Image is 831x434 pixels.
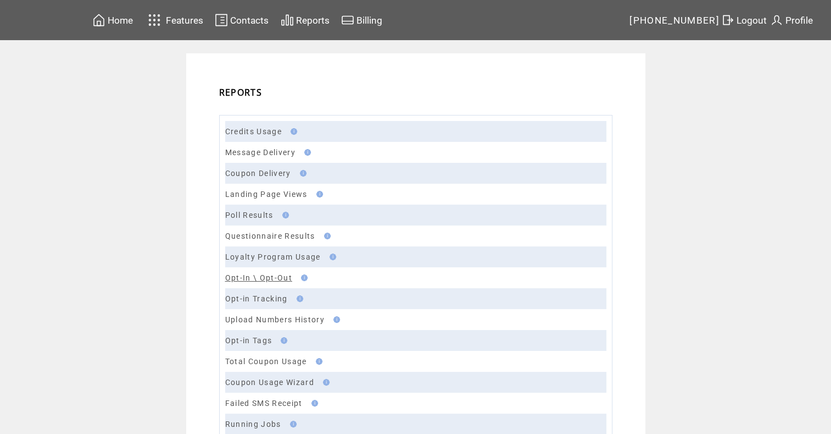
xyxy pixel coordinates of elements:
[785,15,813,26] span: Profile
[225,399,303,408] a: Failed SMS Receipt
[166,15,203,26] span: Features
[225,169,291,178] a: Coupon Delivery
[225,315,325,324] a: Upload Numbers History
[629,15,720,26] span: [PHONE_NUMBER]
[737,15,767,26] span: Logout
[230,15,269,26] span: Contacts
[145,11,164,29] img: features.svg
[225,378,314,387] a: Coupon Usage Wizard
[225,420,281,428] a: Running Jobs
[225,232,315,240] a: Questionnaire Results
[287,128,297,135] img: help.gif
[219,86,262,98] span: REPORTS
[225,273,292,282] a: Opt-In \ Opt-Out
[293,295,303,302] img: help.gif
[277,337,287,344] img: help.gif
[215,13,228,27] img: contacts.svg
[298,274,308,281] img: help.gif
[287,421,297,427] img: help.gif
[225,336,272,345] a: Opt-in Tags
[301,149,311,156] img: help.gif
[770,13,783,27] img: profile.svg
[313,358,322,365] img: help.gif
[92,13,105,27] img: home.svg
[225,357,307,366] a: Total Coupon Usage
[296,15,330,26] span: Reports
[321,233,331,239] img: help.gif
[108,15,133,26] span: Home
[308,400,318,406] img: help.gif
[320,379,330,386] img: help.gif
[720,12,768,29] a: Logout
[225,211,274,219] a: Poll Results
[281,13,294,27] img: chart.svg
[326,254,336,260] img: help.gif
[356,15,382,26] span: Billing
[213,12,270,29] a: Contacts
[225,127,282,136] a: Credits Usage
[279,12,331,29] a: Reports
[768,12,815,29] a: Profile
[225,148,295,157] a: Message Delivery
[313,191,323,197] img: help.gif
[225,190,308,199] a: Landing Page Views
[330,316,340,323] img: help.gif
[297,170,306,177] img: help.gif
[341,13,354,27] img: creidtcard.svg
[91,12,135,29] a: Home
[339,12,384,29] a: Billing
[279,212,289,218] img: help.gif
[225,252,321,261] a: Loyalty Program Usage
[225,294,288,303] a: Opt-in Tracking
[721,13,734,27] img: exit.svg
[143,9,205,31] a: Features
